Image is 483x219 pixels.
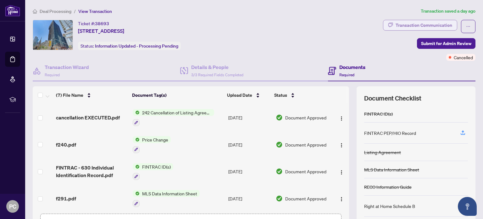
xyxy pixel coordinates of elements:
img: logo [5,5,20,16]
span: Document Approved [285,114,326,121]
button: Submit for Admin Review [417,38,475,49]
span: (7) File Name [56,92,83,99]
span: Required [339,72,354,77]
img: Logo [339,197,344,202]
span: FINTRAC - 630 Individual Identification Record.pdf [56,164,127,179]
span: 242 Cancellation of Listing Agreement - Authority to Offer for Sale [140,109,214,116]
td: [DATE] [226,158,273,185]
div: MLS Data Information Sheet [364,166,419,173]
div: Right at Home Schedule B [364,203,415,210]
img: Document Status [276,114,283,121]
button: Transaction Communication [383,20,457,31]
img: Logo [339,143,344,148]
th: (7) File Name [53,86,130,104]
img: Status Icon [133,136,140,143]
span: Deal Processing [40,9,71,14]
article: Transaction saved a day ago [421,8,475,15]
img: IMG-C12206045_1.jpg [33,20,73,50]
button: Status Icon242 Cancellation of Listing Agreement - Authority to Offer for Sale [133,109,214,126]
span: View Transaction [78,9,112,14]
td: [DATE] [226,185,273,212]
div: Ticket #: [78,20,109,27]
h4: Details & People [191,63,243,71]
span: MLS Data Information Sheet [140,190,200,197]
div: Listing Agreement [364,149,401,156]
img: Status Icon [133,109,140,116]
span: PC [9,202,16,211]
button: Status IconPrice Change [133,136,171,153]
img: Status Icon [133,163,140,170]
span: Document Approved [285,195,326,202]
span: home [33,9,37,14]
button: Open asap [458,197,477,216]
span: Document Approved [285,168,326,175]
span: Submit for Admin Review [421,38,471,49]
td: [DATE] [226,131,273,158]
li: / [74,8,76,15]
div: RECO Information Guide [364,183,412,190]
span: Information Updated - Processing Pending [95,43,178,49]
div: Status: [78,42,181,50]
button: Status IconFINTRAC ID(s) [133,163,173,180]
div: FINTRAC ID(s) [364,110,393,117]
span: Cancelled [454,54,473,61]
img: Status Icon [133,190,140,197]
span: f291.pdf [56,195,76,202]
img: Logo [339,116,344,121]
img: Logo [339,170,344,175]
span: ellipsis [466,24,470,29]
img: Document Status [276,168,283,175]
span: Upload Date [227,92,252,99]
span: Document Approved [285,141,326,148]
h4: Documents [339,63,365,71]
th: Upload Date [225,86,271,104]
button: Logo [336,140,347,150]
span: Status [274,92,287,99]
img: Document Status [276,141,283,148]
span: cancellation EXECUTED.pdf [56,114,120,121]
button: Logo [336,193,347,204]
h4: Transaction Wizard [45,63,89,71]
th: Document Tag(s) [130,86,225,104]
div: Transaction Communication [396,20,452,30]
span: 3/3 Required Fields Completed [191,72,243,77]
button: Status IconMLS Data Information Sheet [133,190,200,207]
span: [STREET_ADDRESS] [78,27,124,35]
span: Price Change [140,136,171,143]
th: Status [272,86,330,104]
span: Required [45,72,60,77]
button: Logo [336,112,347,123]
span: 38693 [95,21,109,26]
button: Logo [336,166,347,176]
span: FINTRAC ID(s) [140,163,173,170]
span: Document Checklist [364,94,421,103]
td: [DATE] [226,104,273,131]
img: Document Status [276,195,283,202]
div: FINTRAC PEP/HIO Record [364,130,416,136]
span: f240.pdf [56,141,76,148]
